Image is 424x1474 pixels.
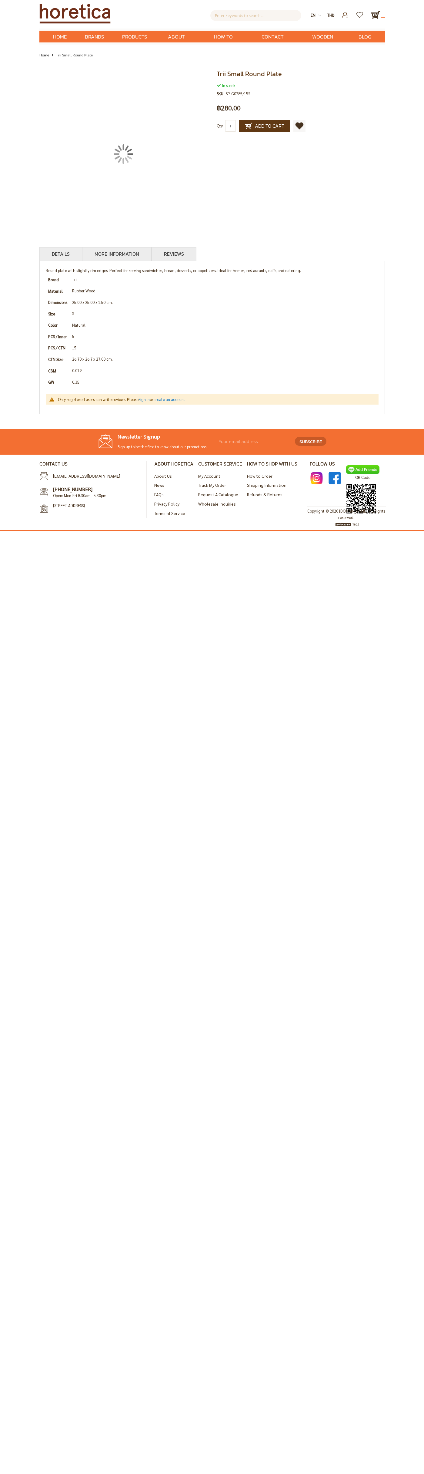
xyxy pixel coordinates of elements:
[349,31,380,42] a: Blog
[70,354,379,365] td: 26.70 x 26.7 x 27.00 cm.
[46,354,70,365] th: CTN Size
[154,473,172,479] a: About Us
[359,31,371,43] span: Blog
[139,397,150,402] a: Sign in
[44,31,76,42] a: Home
[39,52,49,58] a: Home
[98,443,216,450] p: Sign up to be the first to know about our promotions
[293,120,305,132] a: Add to Wish List
[46,308,70,320] th: Size
[156,31,197,42] a: About Us
[217,82,385,89] div: Availability
[217,105,241,111] span: ฿280.00
[70,331,379,342] td: 5
[247,461,297,467] h4: How to Shop with Us
[70,342,379,354] td: 15
[46,365,70,377] th: CBM
[327,12,335,18] span: THB
[53,493,106,498] span: Open: Mon-Fri 8.30am - 5.30pm
[52,250,70,257] a: Details
[154,501,179,506] a: Privacy Policy
[206,31,240,56] span: How to Order
[113,31,156,42] a: Products
[217,83,235,88] span: In stock
[76,31,113,42] a: Brands
[338,10,353,15] a: Login
[239,120,290,132] button: Add to Cart
[85,31,104,43] span: Brands
[311,12,315,18] span: en
[70,365,379,377] td: 0.019
[217,123,223,128] span: Qty
[46,331,70,342] th: PCS / Inner
[318,14,321,17] img: dropdown-icon.svg
[226,90,250,97] div: SP-G0285/15S
[217,69,282,79] span: Trii Small Round Plate
[247,482,286,488] a: Shipping Information
[153,397,185,402] a: create an account
[299,438,322,445] span: Subscribe
[249,31,295,42] a: Contact Us
[70,285,379,297] td: Rubber Wood
[122,31,147,43] span: Products
[46,376,70,388] th: GW
[164,250,184,257] a: Reviews
[53,33,67,41] span: Home
[296,31,349,42] a: Wooden Crate
[53,474,120,479] a: [EMAIL_ADDRESS][DOMAIN_NAME]
[53,486,92,492] a: [PHONE_NUMBER]
[295,437,326,446] button: Subscribe
[70,297,379,308] td: 25.00 x 25.00 x 1.50 cm.
[154,482,164,488] a: News
[310,461,385,467] h4: Follow Us
[70,319,379,331] td: Natural
[259,31,286,56] span: Contact Us
[245,122,284,130] span: Add to Cart
[154,510,185,516] a: Terms of Service
[198,492,238,497] a: Request A Catalogue
[198,473,220,479] a: My Account
[46,342,70,354] th: PCS / CTN
[98,434,216,440] h4: Newsletter Signup
[198,501,236,506] a: Wholesale Inquiries
[46,274,70,285] th: Brand
[353,10,368,15] a: Wishlist
[70,308,379,320] td: S
[46,319,70,331] th: Color
[198,482,226,488] a: Track My Order
[217,90,226,97] strong: SKU
[53,503,135,508] span: [STREET_ADDRESS]
[247,492,282,497] a: Refunds & Returns
[95,250,139,257] a: More Information
[197,31,249,42] a: How to Order
[39,461,142,467] h4: Contact Us
[46,267,379,274] div: Round plate with slightly rim edges. Perfect for serving sandwiches, bread, desserts, or appetize...
[247,473,272,479] a: How to Order
[198,461,242,467] h4: Customer Service
[70,376,379,388] td: 0.35
[165,31,188,56] span: About Us
[346,474,379,481] p: QR Code
[114,144,133,164] img: Loading...
[305,31,340,56] span: Wooden Crate
[307,508,386,521] address: Copyright © 2020 [DOMAIN_NAME]. All rights reserved.
[50,52,93,59] li: Trii Small Round Plate
[70,274,379,285] td: Trii
[154,492,164,497] a: FAQs
[39,4,111,24] img: Horetica.com
[46,285,70,297] th: Material
[154,461,193,467] h4: About Horetica
[58,397,372,402] div: Only registered users can write reviews. Please or
[46,297,70,308] th: Dimensions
